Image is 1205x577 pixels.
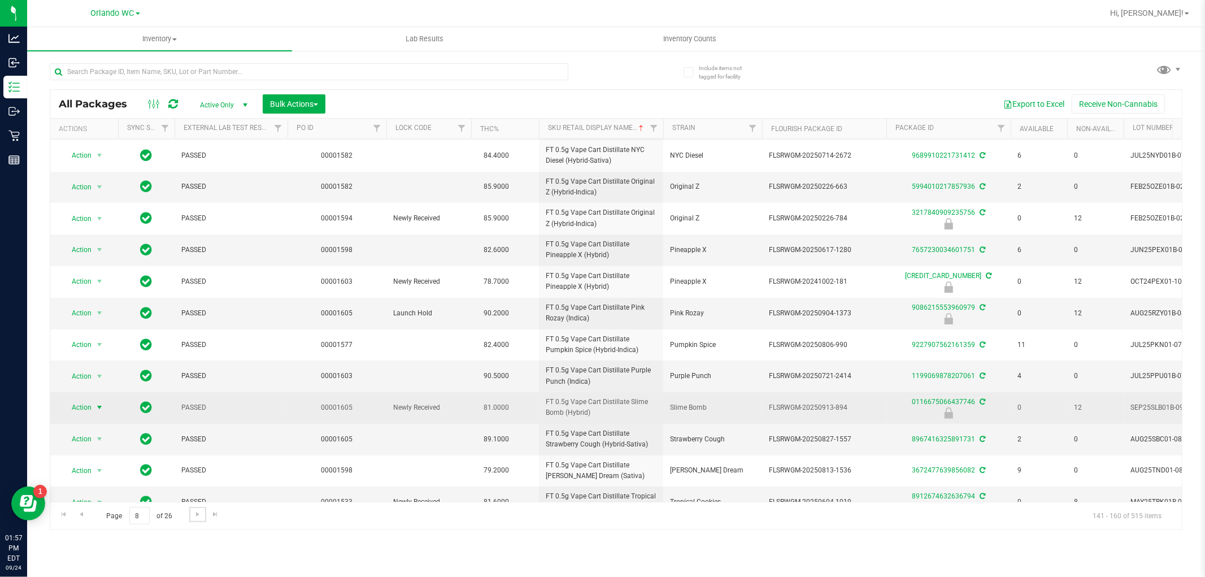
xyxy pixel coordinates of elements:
span: Page of 26 [97,507,182,524]
span: 11 [1017,340,1060,350]
span: 85.9000 [478,210,515,227]
span: PASSED [181,245,281,255]
a: [CREDIT_CARD_NUMBER] [906,272,982,280]
input: 8 [129,507,150,524]
a: Filter [269,119,288,138]
iframe: Resource center unread badge [33,485,47,498]
span: 6 [1017,150,1060,161]
span: PASSED [181,213,281,224]
span: FLSRWGM-20250714-2672 [769,150,880,161]
span: Pink Rozay [670,308,755,319]
span: In Sync [141,494,153,510]
span: Sync from Compliance System [978,372,985,380]
span: Pumpkin Spice [670,340,755,350]
span: 79.2000 [478,462,515,479]
span: FLSRWGM-20250617-1280 [769,245,880,255]
span: All Packages [59,98,138,110]
iframe: Resource center [11,487,45,520]
span: Original Z [670,213,755,224]
a: Lab Results [292,27,557,51]
a: 00001594 [321,214,353,222]
span: 0 [1017,497,1060,507]
a: 3217840909235756 [912,209,975,216]
span: Action [62,400,92,415]
span: Lab Results [390,34,459,44]
span: Inventory Counts [648,34,732,44]
button: Receive Non-Cannabis [1072,94,1165,114]
span: PASSED [181,371,281,381]
span: select [93,337,107,353]
span: In Sync [141,431,153,447]
span: FT 0.5g Vape Cart Distillate Tropical Cookies (Sativa) [546,491,656,513]
a: 00001605 [321,435,353,443]
a: 7657230034601751 [912,246,975,254]
a: Filter [453,119,471,138]
a: Filter [743,119,762,138]
span: Newly Received [393,213,464,224]
span: 82.4000 [478,337,515,353]
span: FT 0.5g Vape Cart Distillate NYC Diesel (Hybrid-Sativa) [546,145,656,166]
a: THC% [480,125,499,133]
span: FT 0.5g Vape Cart Distillate Original Z (Hybrid-Indica) [546,207,656,229]
span: FEB25OZE01B-0220 [1130,181,1202,192]
span: 0 [1074,371,1117,381]
span: 0 [1074,340,1117,350]
span: select [93,242,107,258]
a: 3672477639856082 [912,466,975,474]
span: FT 0.5g Vape Cart Distillate Original Z (Hybrid-Indica) [546,176,656,198]
div: Newly Received [885,407,1012,419]
span: Sync from Compliance System [978,303,985,311]
div: Newly Received [885,218,1012,229]
inline-svg: Inventory [8,81,20,93]
span: Sync from Compliance System [978,151,985,159]
span: Action [62,147,92,163]
a: PO ID [297,124,314,132]
span: 85.9000 [478,179,515,195]
a: Filter [645,119,663,138]
span: In Sync [141,274,153,289]
a: 00001577 [321,341,353,349]
span: FLSRWGM-20241002-181 [769,276,880,287]
span: 0 [1017,213,1060,224]
span: PASSED [181,308,281,319]
span: select [93,211,107,227]
span: SEP25SLB01B-0908 [1130,402,1202,413]
span: Action [62,242,92,258]
span: FT 0.5g Vape Cart Distillate Pineapple X (Hybrid) [546,239,656,261]
span: PASSED [181,340,281,350]
a: 9086215553960979 [912,303,975,311]
span: FLSRWGM-20250721-2414 [769,371,880,381]
span: Sync from Compliance System [978,209,985,216]
span: select [93,179,107,195]
span: Launch Hold [393,308,464,319]
a: Flourish Package ID [771,125,842,133]
span: Sync from Compliance System [978,183,985,190]
a: 9689910221731412 [912,151,975,159]
span: FLSRWGM-20250904-1373 [769,308,880,319]
span: 2 [1017,181,1060,192]
a: Go to the previous page [73,507,89,522]
a: 00001605 [321,309,353,317]
a: Go to the last page [207,507,224,522]
span: In Sync [141,305,153,321]
a: Filter [992,119,1011,138]
span: In Sync [141,337,153,353]
span: 0 [1017,308,1060,319]
span: Include items not tagged for facility [699,64,755,81]
span: 12 [1074,213,1117,224]
span: 12 [1074,276,1117,287]
a: Inventory Counts [557,27,822,51]
a: Strain [672,124,695,132]
span: Sync from Compliance System [978,398,985,406]
span: 81.6000 [478,494,515,510]
span: Tropical Cookies [670,497,755,507]
span: 0 [1074,434,1117,445]
span: FLSRWGM-20250813-1536 [769,465,880,476]
span: select [93,274,107,289]
button: Export to Excel [996,94,1072,114]
span: Newly Received [393,497,464,507]
span: FLSRWGM-20250827-1557 [769,434,880,445]
span: Hi, [PERSON_NAME]! [1110,8,1184,18]
span: Newly Received [393,276,464,287]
